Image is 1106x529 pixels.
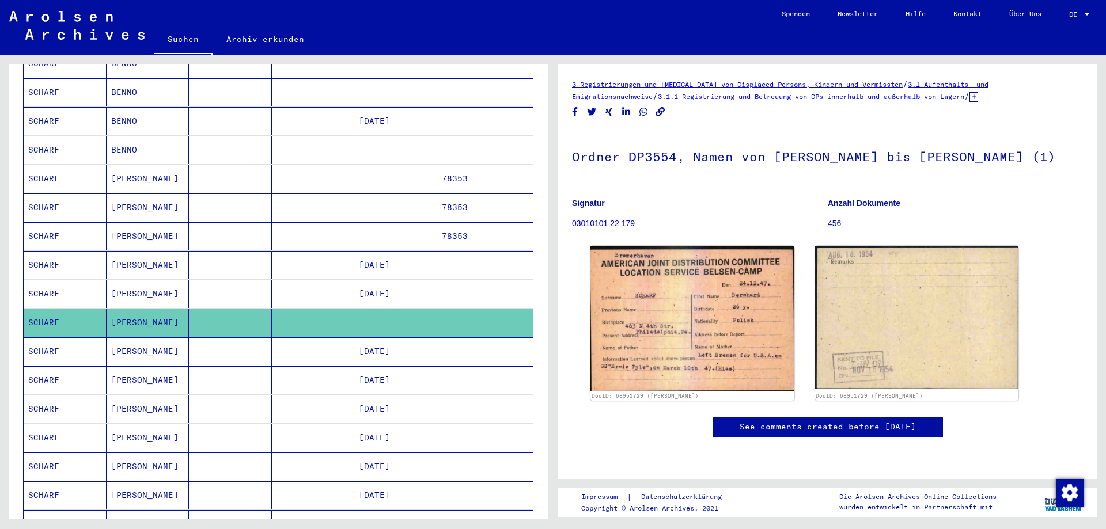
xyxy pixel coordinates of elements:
img: 002.jpg [815,246,1019,389]
button: Share on Twitter [586,105,598,119]
button: Share on Xing [603,105,615,119]
mat-cell: BENNO [107,107,190,135]
mat-cell: SCHARF [24,452,107,481]
mat-cell: [PERSON_NAME] [107,481,190,509]
mat-cell: SCHARF [24,136,107,164]
mat-cell: [PERSON_NAME] [107,337,190,366]
a: Datenschutzerklärung [632,491,736,503]
mat-cell: SCHARF [24,424,107,452]
button: Share on WhatsApp [638,105,650,119]
mat-cell: 78353 [437,193,533,222]
a: Suchen [154,25,213,55]
mat-cell: [DATE] [354,251,437,279]
a: 3.1.1 Registrierung und Betreuung von DPs innerhalb und außerhalb von Lagern [658,92,964,101]
mat-cell: SCHARF [24,193,107,222]
mat-cell: [DATE] [354,452,437,481]
mat-cell: SCHARF [24,481,107,509]
mat-cell: SCHARF [24,309,107,337]
b: Anzahl Dokumente [828,199,900,208]
mat-cell: SCHARF [24,165,107,193]
mat-cell: [DATE] [354,366,437,394]
mat-cell: [DATE] [354,280,437,308]
mat-cell: [PERSON_NAME] [107,424,190,452]
mat-cell: [PERSON_NAME] [107,452,190,481]
mat-cell: [PERSON_NAME] [107,251,190,279]
mat-cell: SCHARF [24,251,107,279]
mat-cell: SCHARF [24,78,107,106]
mat-cell: 78353 [437,165,533,193]
mat-cell: SCHARF [24,280,107,308]
mat-cell: [PERSON_NAME] [107,309,190,337]
button: Copy link [654,105,666,119]
mat-cell: [PERSON_NAME] [107,165,190,193]
img: yv_logo.png [1042,488,1085,516]
span: / [903,79,908,89]
mat-cell: [PERSON_NAME] [107,366,190,394]
a: 3 Registrierungen und [MEDICAL_DATA] von Displaced Persons, Kindern und Vermissten [572,80,903,89]
button: Share on LinkedIn [620,105,632,119]
mat-cell: [DATE] [354,424,437,452]
div: Zustimmung ändern [1055,478,1083,506]
mat-cell: SCHARF [24,337,107,366]
img: Zustimmung ändern [1056,479,1084,507]
mat-cell: [PERSON_NAME] [107,395,190,423]
h1: Ordner DP3554, Namen von [PERSON_NAME] bis [PERSON_NAME] (1) [572,130,1083,181]
mat-cell: BENNO [107,136,190,164]
mat-cell: [DATE] [354,107,437,135]
div: | [581,491,736,503]
a: Impressum [581,491,627,503]
span: / [653,91,658,101]
mat-cell: SCHARF [24,222,107,250]
img: 001.jpg [590,246,794,391]
p: wurden entwickelt in Partnerschaft mit [839,502,997,512]
p: 456 [828,218,1083,230]
a: See comments created before [DATE] [740,421,916,433]
mat-cell: [DATE] [354,395,437,423]
mat-cell: [PERSON_NAME] [107,280,190,308]
mat-cell: 78353 [437,222,533,250]
mat-cell: SCHARF [24,395,107,423]
img: Arolsen_neg.svg [9,11,145,40]
button: Share on Facebook [569,105,581,119]
mat-cell: [DATE] [354,481,437,509]
p: Copyright © Arolsen Archives, 2021 [581,503,736,513]
mat-cell: [PERSON_NAME] [107,222,190,250]
p: Die Arolsen Archives Online-Collections [839,492,997,502]
a: DocID: 68951729 ([PERSON_NAME]) [816,393,923,399]
a: 03010101 22 179 [572,219,635,228]
mat-cell: SCHARF [24,107,107,135]
a: Archiv erkunden [213,25,318,53]
a: DocID: 68951729 ([PERSON_NAME]) [592,393,699,399]
mat-cell: SCHARF [24,366,107,394]
mat-cell: [DATE] [354,337,437,366]
b: Signatur [572,199,605,208]
mat-cell: [PERSON_NAME] [107,193,190,222]
span: DE [1069,10,1082,18]
span: / [964,91,969,101]
mat-cell: BENNO [107,78,190,106]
